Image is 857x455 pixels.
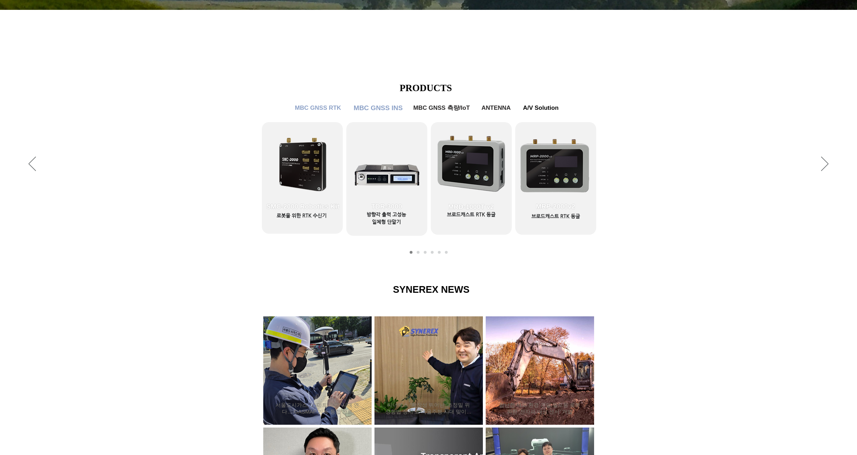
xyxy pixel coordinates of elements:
a: TDR-3000 [346,122,427,231]
span: SMC-2000 Robotics Kit [266,203,340,210]
a: MBC GNSS INS [352,101,405,115]
span: ANTENNA [481,105,511,112]
span: SYNEREX NEWS [393,284,470,295]
nav: 슬라이드 [408,251,450,254]
iframe: Wix Chat [727,233,857,455]
span: PRODUCTS [400,83,452,93]
span: MRP-2000v2 [536,203,575,210]
a: ANTENNA [479,101,514,115]
button: 이전 [29,157,36,172]
span: MBC GNSS 측량/IoT [413,104,470,112]
a: 씨너렉스 “확장성 뛰어난 ‘초정밀 위성항법 장치’로 자율주행 시대 맞이할 것” [385,402,472,415]
a: MBC GNSS INS [424,251,427,254]
a: MBC GNSS RTK1 [410,251,412,254]
a: A/V Solution [445,251,448,254]
a: 험난한 야외 환경 견딜 필드용 로봇 위한 ‘전자파 내성 센서’ 개발 [496,402,584,415]
a: 서울도시가스, ‘스마트 측량’ 시대 연다… GASMAP 기능 통합 완료 [274,402,361,415]
a: MRP-2000v2 [515,122,596,231]
span: MRD-1000T v2 [448,203,494,211]
span: TDR-3000 [371,203,402,210]
a: MBC GNSS 측량/IoT [431,251,434,254]
a: MBC GNSS RTK [290,101,346,115]
a: MBC GNSS RTK2 [417,251,420,254]
a: MRD-1000T v2 [431,122,512,232]
span: MBC GNSS INS [354,104,403,112]
span: A/V Solution [523,105,559,112]
span: MBC GNSS RTK [295,105,341,112]
a: A/V Solution [518,101,564,115]
button: 다음 [821,157,828,172]
a: MBC GNSS 측량/IoT [408,101,475,115]
a: SMC-2000 Robotics Kit [263,122,344,231]
a: ANTENNA [438,251,441,254]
